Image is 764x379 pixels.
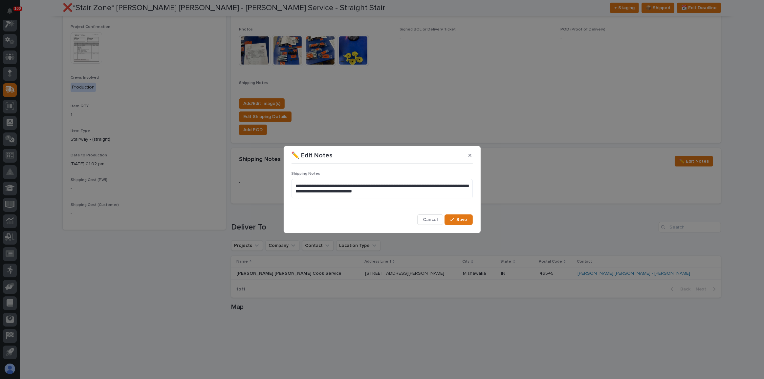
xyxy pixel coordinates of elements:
button: Cancel [417,214,443,225]
p: ✏️ Edit Notes [292,151,333,159]
button: Save [445,214,472,225]
span: Cancel [423,217,438,223]
span: Shipping Notes [292,172,320,176]
span: Save [457,217,468,223]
